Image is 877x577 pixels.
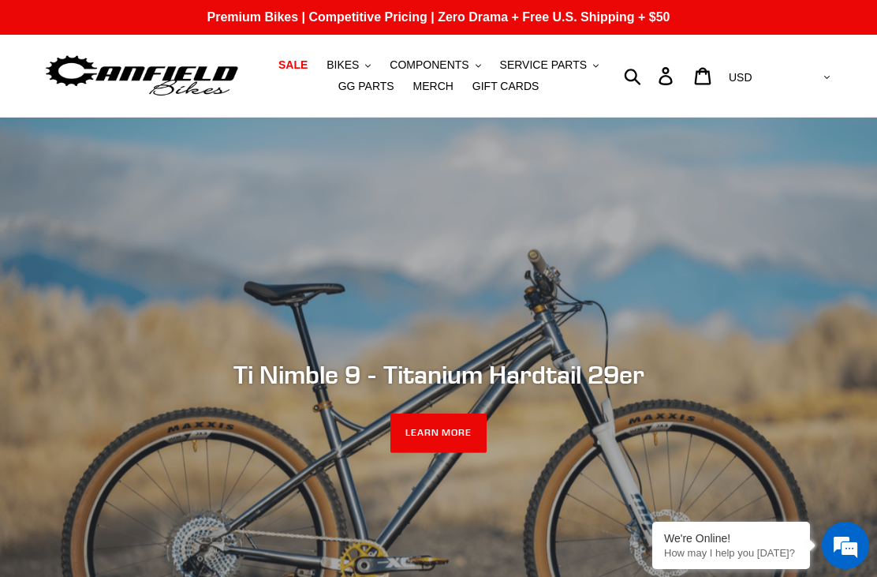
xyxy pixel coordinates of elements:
span: GIFT CARDS [472,80,539,93]
span: SERVICE PARTS [500,58,587,72]
a: GG PARTS [330,76,402,97]
span: MERCH [413,80,453,93]
button: BIKES [319,54,379,76]
img: Canfield Bikes [43,51,241,101]
button: SERVICE PARTS [492,54,606,76]
a: LEARN MORE [390,414,487,453]
div: We're Online! [664,532,798,545]
button: COMPONENTS [382,54,488,76]
span: BIKES [327,58,359,72]
p: How may I help you today? [664,547,798,559]
span: SALE [278,58,308,72]
a: MERCH [405,76,461,97]
span: COMPONENTS [390,58,468,72]
span: GG PARTS [338,80,394,93]
a: GIFT CARDS [465,76,547,97]
h2: Ti Nimble 9 - Titanium Hardtail 29er [43,359,834,389]
a: SALE [271,54,315,76]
